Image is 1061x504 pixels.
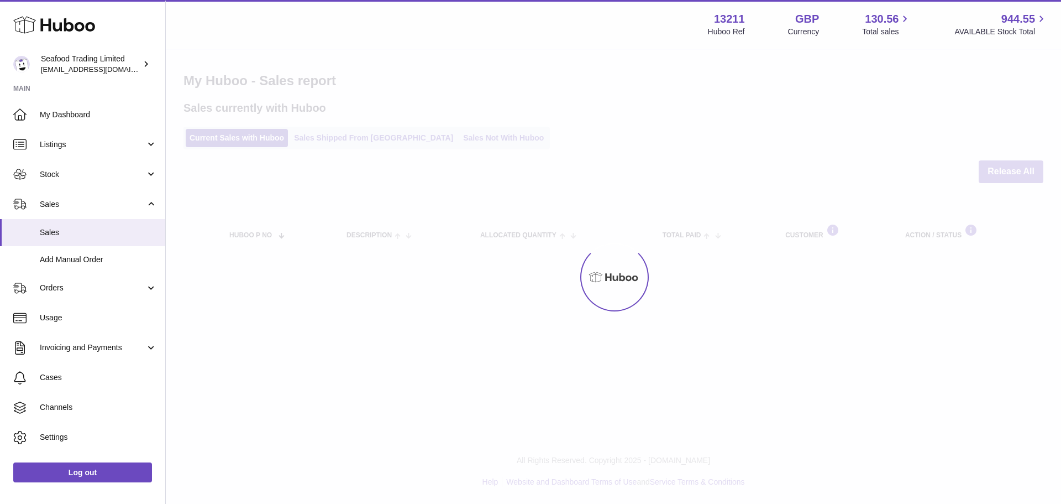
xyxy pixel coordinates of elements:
a: Log out [13,463,152,482]
span: Orders [40,283,145,293]
span: AVAILABLE Stock Total [954,27,1048,37]
div: Currency [788,27,820,37]
div: Huboo Ref [708,27,745,37]
span: Invoicing and Payments [40,342,145,353]
span: 944.55 [1001,12,1035,27]
div: Seafood Trading Limited [41,54,140,75]
span: Total sales [862,27,911,37]
span: Channels [40,402,157,413]
span: Usage [40,313,157,323]
span: Stock [40,169,145,180]
a: 944.55 AVAILABLE Stock Total [954,12,1048,37]
span: [EMAIL_ADDRESS][DOMAIN_NAME] [41,65,162,74]
span: Sales [40,227,157,238]
span: Add Manual Order [40,254,157,265]
a: 130.56 Total sales [862,12,911,37]
span: Listings [40,139,145,150]
strong: 13211 [714,12,745,27]
span: Cases [40,372,157,383]
img: internalAdmin-13211@internal.huboo.com [13,56,30,72]
strong: GBP [795,12,819,27]
span: Settings [40,432,157,443]
span: 130.56 [865,12,899,27]
span: My Dashboard [40,110,157,120]
span: Sales [40,199,145,210]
